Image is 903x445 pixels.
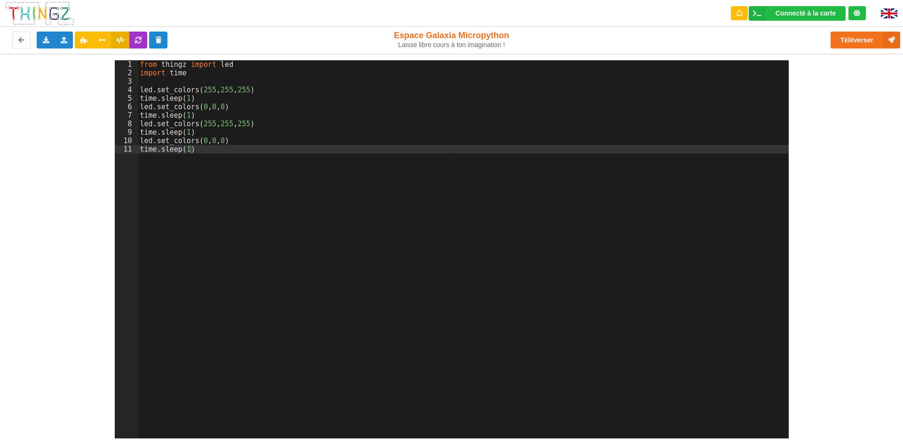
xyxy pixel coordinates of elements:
div: Laisse libre cours à ton imagination ! [373,41,531,49]
div: 1 [115,60,138,69]
div: 4 [115,86,138,94]
div: Espace Galaxia Micropython [373,30,531,49]
div: 5 [115,94,138,103]
div: Ta base fonctionne bien ! [749,6,846,21]
img: thingz_logo.png [4,1,75,26]
div: 9 [115,128,138,137]
div: 2 [115,69,138,77]
div: 11 [115,145,138,154]
div: 10 [115,137,138,145]
div: Tu es connecté au serveur de création de Thingz [848,6,866,20]
div: 3 [115,77,138,86]
img: gb.png [881,8,897,18]
div: 8 [115,120,138,128]
div: Connecté à la carte [776,10,836,16]
button: Téléverser [831,32,900,49]
div: 6 [115,103,138,111]
div: 7 [115,111,138,120]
